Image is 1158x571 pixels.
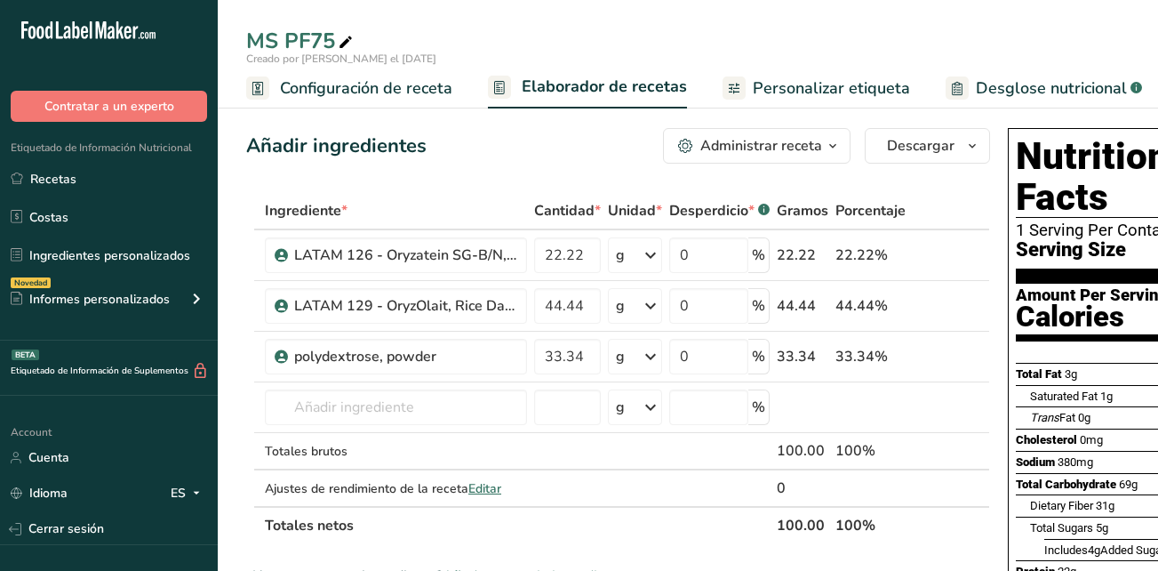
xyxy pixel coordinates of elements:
[11,91,207,122] button: Contratar a un experto
[976,76,1127,101] span: Desglose nutricional
[12,350,39,360] div: BETA
[11,290,170,309] div: Informes personalizados
[246,25,356,57] div: MS PF75
[280,76,452,101] span: Configuración de receta
[946,68,1142,109] a: Desglose nutricional
[11,478,68,509] a: Idioma
[171,483,207,504] div: ES
[246,52,436,66] span: Creado por [PERSON_NAME] el [DATE]
[488,67,687,109] a: Elaborador de recetas
[522,75,687,99] span: Elaborador de recetas
[246,68,452,109] a: Configuración de receta
[11,277,51,288] div: Novedad
[753,76,910,101] span: Personalizar etiqueta
[723,68,910,109] a: Personalizar etiqueta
